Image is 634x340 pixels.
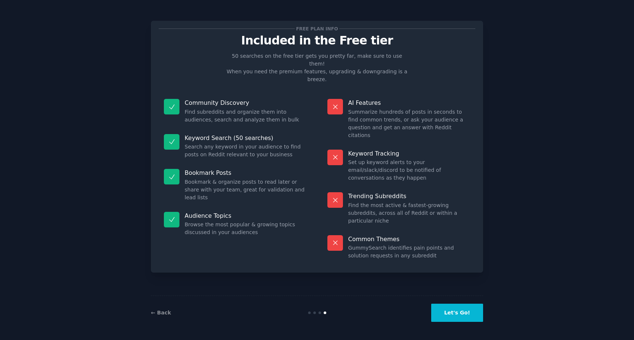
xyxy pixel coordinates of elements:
[185,212,307,220] p: Audience Topics
[185,221,307,236] dd: Browse the most popular & growing topics discussed in your audiences
[185,169,307,177] p: Bookmark Posts
[348,244,470,260] dd: GummySearch identifies pain points and solution requests in any subreddit
[185,143,307,159] dd: Search any keyword in your audience to find posts on Reddit relevant to your business
[348,201,470,225] dd: Find the most active & fastest-growing subreddits, across all of Reddit or within a particular niche
[431,304,483,322] button: Let's Go!
[159,34,475,47] p: Included in the Free tier
[224,52,410,83] p: 50 searches on the free tier gets you pretty far, make sure to use them! When you need the premiu...
[348,99,470,107] p: AI Features
[185,99,307,107] p: Community Discovery
[151,310,171,316] a: ← Back
[295,25,339,33] span: Free plan info
[185,178,307,201] dd: Bookmark & organize posts to read later or share with your team, great for validation and lead lists
[348,150,470,157] p: Keyword Tracking
[348,192,470,200] p: Trending Subreddits
[348,108,470,139] dd: Summarize hundreds of posts in seconds to find common trends, or ask your audience a question and...
[185,108,307,124] dd: Find subreddits and organize them into audiences, search and analyze them in bulk
[185,134,307,142] p: Keyword Search (50 searches)
[348,159,470,182] dd: Set up keyword alerts to your email/slack/discord to be notified of conversations as they happen
[348,235,470,243] p: Common Themes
